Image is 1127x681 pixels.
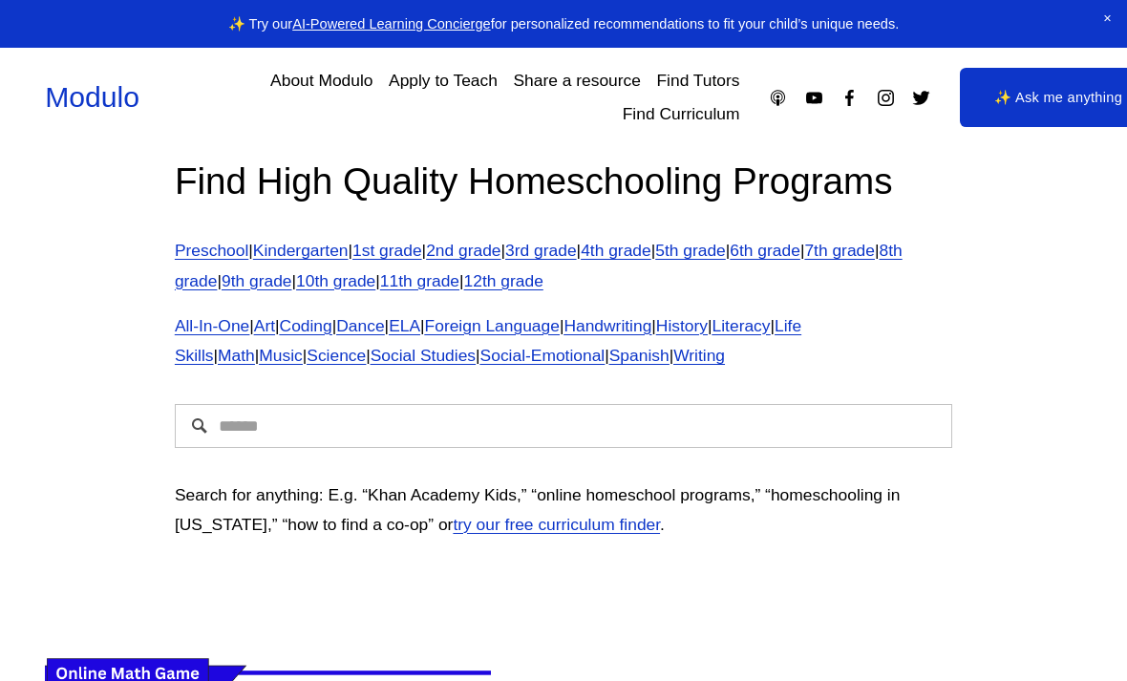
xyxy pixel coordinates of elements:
a: History [656,316,708,335]
a: Literacy [712,316,771,335]
a: All-In-One [175,316,249,335]
a: Social Studies [371,346,476,365]
a: Science [307,346,366,365]
a: 3rd grade [505,241,577,260]
a: Kindergarten [253,241,349,260]
a: ELA [389,316,420,335]
a: 4th grade [581,241,651,260]
p: | | | | | | | | | | | | | [175,236,952,296]
a: 5th grade [655,241,726,260]
a: About Modulo [270,64,372,97]
a: Social-Emotional [480,346,606,365]
a: Find Curriculum [623,97,740,131]
a: Preschool [175,241,248,260]
a: Art [254,316,275,335]
a: Apply to Teach [389,64,498,97]
a: 12th grade [464,271,543,290]
a: Facebook [840,88,860,108]
a: Instagram [876,88,896,108]
a: Share a resource [513,64,641,97]
p: | | | | | | | | | | | | | | | | [175,311,952,372]
a: 7th grade [804,241,875,260]
input: Search [175,404,952,448]
a: Twitter [911,88,931,108]
a: 10th grade [296,271,375,290]
a: Math [218,346,255,365]
a: Coding [280,316,332,335]
a: Find Tutors [656,64,739,97]
a: 11th grade [380,271,459,290]
a: YouTube [804,88,824,108]
h2: Find High Quality Homeschooling Programs [175,158,952,206]
a: AI-Powered Learning Concierge [292,16,490,32]
a: Handwriting [563,316,651,335]
a: 6th grade [730,241,800,260]
a: 1st grade [352,241,422,260]
a: try our free curriculum finder [453,515,660,534]
a: 8th grade [175,241,903,289]
a: Apple Podcasts [768,88,788,108]
a: Modulo [45,81,139,113]
a: Music [259,346,302,365]
a: 9th grade [222,271,292,290]
p: Search for anything: E.g. “Khan Academy Kids,” “online homeschool programs,” “homeschooling in [U... [175,480,952,541]
a: Foreign Language [425,316,560,335]
a: 2nd grade [426,241,500,260]
a: Writing [673,346,725,365]
a: Spanish [609,346,670,365]
a: Dance [336,316,384,335]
